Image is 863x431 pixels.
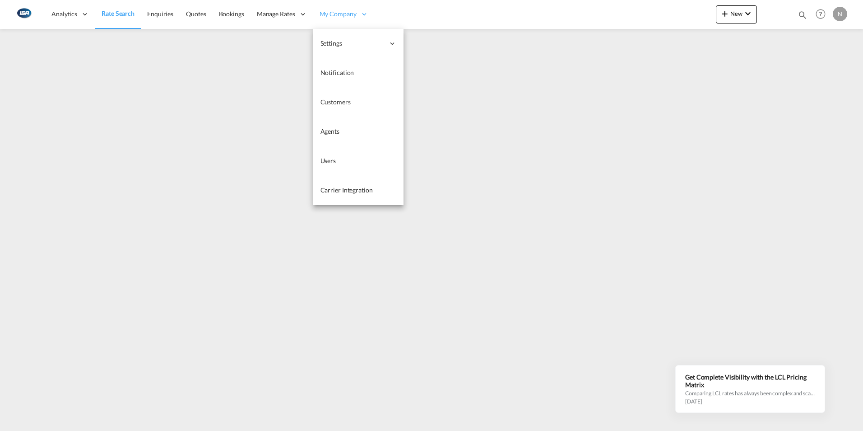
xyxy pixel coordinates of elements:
span: New [719,10,753,17]
span: Carrier Integration [320,186,373,194]
span: Quotes [186,10,206,18]
span: Help [813,6,828,22]
span: My Company [320,9,357,19]
div: Help [813,6,833,23]
span: Rate Search [102,9,135,17]
span: Manage Rates [257,9,295,19]
a: Notification [313,58,404,88]
div: Settings [313,29,404,58]
div: N [833,7,847,21]
a: Customers [313,88,404,117]
span: Notification [320,69,354,76]
span: Settings [320,39,385,48]
span: Agents [320,127,339,135]
a: Agents [313,117,404,146]
img: 1aa151c0c08011ec8d6f413816f9a227.png [14,4,34,24]
span: Customers [320,98,351,106]
span: Analytics [51,9,77,19]
md-icon: icon-magnify [798,10,807,20]
a: Carrier Integration [313,176,404,205]
div: icon-magnify [798,10,807,23]
a: Users [313,146,404,176]
span: Bookings [219,10,244,18]
button: icon-plus 400-fgNewicon-chevron-down [716,5,757,23]
md-icon: icon-chevron-down [742,8,753,19]
md-icon: icon-plus 400-fg [719,8,730,19]
span: Enquiries [147,10,173,18]
span: Users [320,157,336,164]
